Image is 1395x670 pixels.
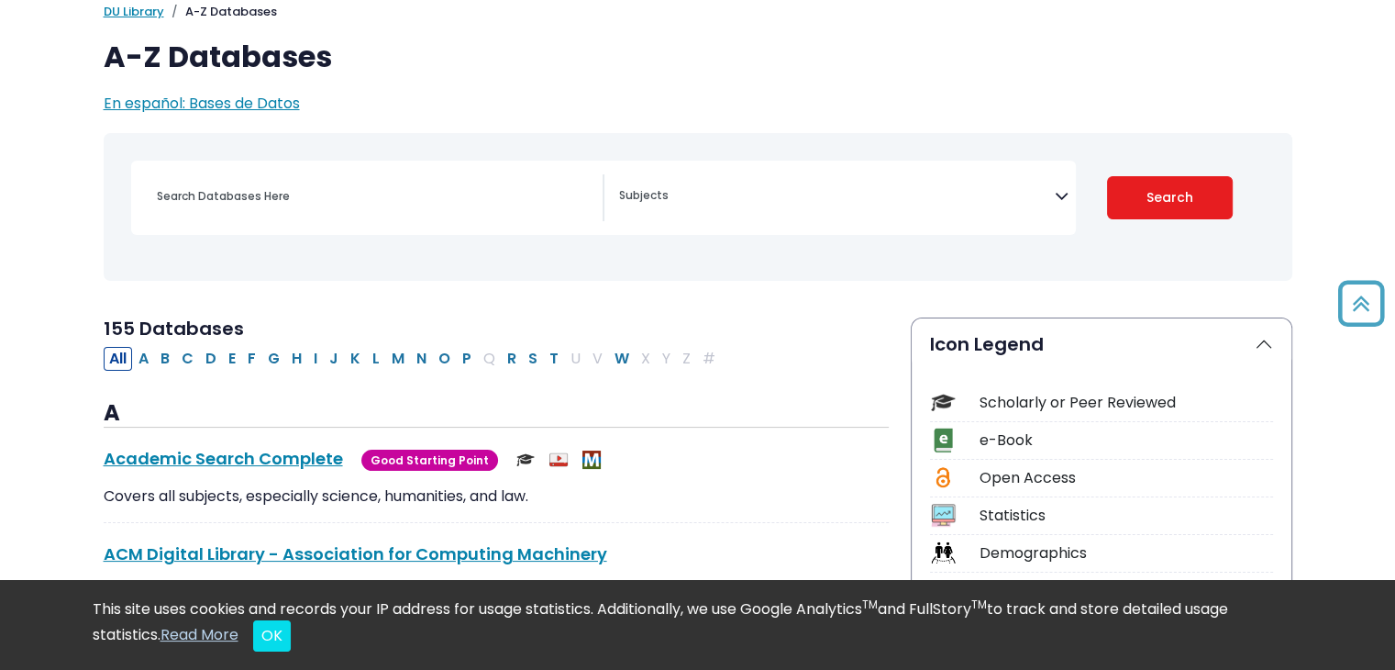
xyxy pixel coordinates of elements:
[980,392,1273,414] div: Scholarly or Peer Reviewed
[862,597,878,612] sup: TM
[133,347,154,371] button: Filter Results A
[1332,289,1390,319] a: Back to Top
[253,620,291,652] button: Close
[155,347,175,371] button: Filter Results B
[104,486,889,508] p: Covers all subjects, especially science, humanities, and law.
[433,347,456,371] button: Filter Results O
[980,542,1273,564] div: Demographics
[262,347,285,371] button: Filter Results G
[345,347,366,371] button: Filter Results K
[932,465,955,490] img: Icon Open Access
[931,428,956,452] img: Icon e-Book
[411,347,432,371] button: Filter Results N
[104,3,1292,21] nav: breadcrumb
[104,447,343,470] a: Academic Search Complete
[223,347,241,371] button: Filter Results E
[104,133,1292,281] nav: Search filters
[516,451,535,469] img: Scholarly or Peer Reviewed
[367,347,385,371] button: Filter Results L
[544,347,564,371] button: Filter Results T
[457,347,477,371] button: Filter Results P
[980,467,1273,489] div: Open Access
[582,451,601,469] img: MeL (Michigan electronic Library)
[104,542,607,565] a: ACM Digital Library - Association for Computing Machinery
[324,347,344,371] button: Filter Results J
[523,347,543,371] button: Filter Results S
[104,347,132,371] button: All
[308,347,323,371] button: Filter Results I
[931,578,956,603] img: Icon Audio & Video
[104,316,244,341] span: 155 Databases
[361,450,498,471] span: Good Starting Point
[1107,176,1233,219] button: Submit for Search Results
[971,597,987,612] sup: TM
[176,347,199,371] button: Filter Results C
[609,347,635,371] button: Filter Results W
[619,190,1055,205] textarea: Search
[200,347,222,371] button: Filter Results D
[549,451,568,469] img: Audio & Video
[912,318,1291,370] button: Icon Legend
[286,347,307,371] button: Filter Results H
[104,39,1292,74] h1: A-Z Databases
[164,3,277,21] li: A-Z Databases
[242,347,261,371] button: Filter Results F
[931,541,956,565] img: Icon Demographics
[980,430,1273,452] div: e-Book
[104,400,889,428] h3: A
[386,347,410,371] button: Filter Results M
[104,347,723,368] div: Alpha-list to filter by first letter of database name
[980,505,1273,527] div: Statistics
[104,3,164,20] a: DU Library
[931,390,956,415] img: Icon Scholarly or Peer Reviewed
[502,347,522,371] button: Filter Results R
[146,183,603,209] input: Search database by title or keyword
[104,93,300,114] a: En español: Bases de Datos
[93,598,1303,652] div: This site uses cookies and records your IP address for usage statistics. Additionally, we use Goo...
[931,503,956,528] img: Icon Statistics
[161,624,238,645] a: Read More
